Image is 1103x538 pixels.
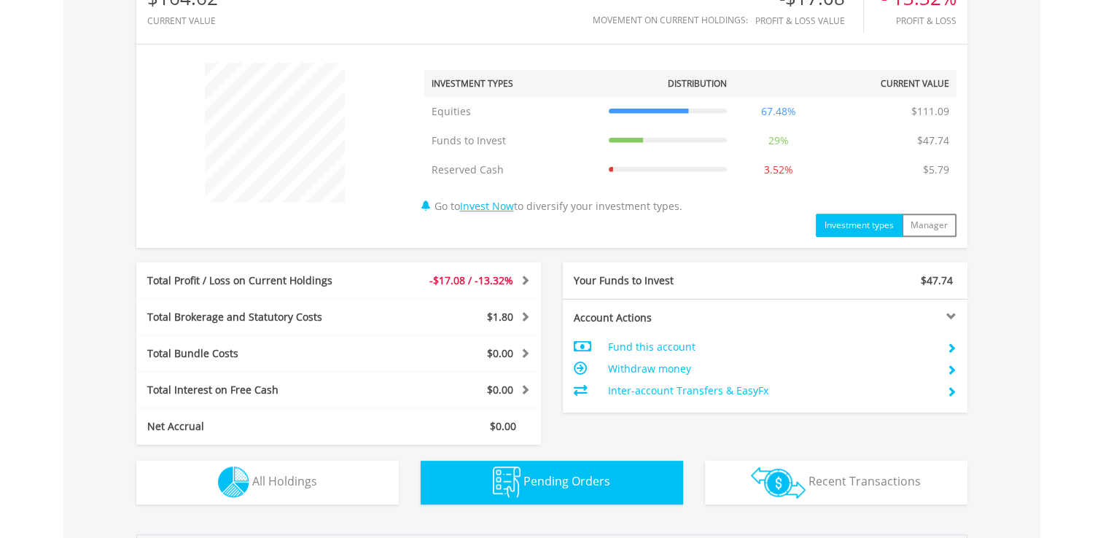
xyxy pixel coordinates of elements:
[607,336,935,358] td: Fund this account
[755,16,863,26] div: Profit & Loss Value
[460,199,514,213] a: Invest Now
[136,310,373,324] div: Total Brokerage and Statutory Costs
[136,419,373,434] div: Net Accrual
[808,473,921,489] span: Recent Transactions
[424,155,601,184] td: Reserved Cash
[668,77,727,90] div: Distribution
[424,97,601,126] td: Equities
[429,273,513,287] span: -$17.08 / -13.32%
[493,467,521,498] img: pending_instructions-wht.png
[487,346,513,360] span: $0.00
[607,380,935,402] td: Inter-account Transfers & EasyFx
[424,126,601,155] td: Funds to Invest
[487,383,513,397] span: $0.00
[490,419,516,433] span: $0.00
[563,273,765,288] div: Your Funds to Invest
[823,70,956,97] th: Current Value
[218,467,249,498] img: holdings-wht.png
[413,55,967,237] div: Go to to diversify your investment types.
[734,126,823,155] td: 29%
[734,97,823,126] td: 67.48%
[136,461,399,504] button: All Holdings
[751,467,806,499] img: transactions-zar-wht.png
[136,346,373,361] div: Total Bundle Costs
[136,273,373,288] div: Total Profit / Loss on Current Holdings
[421,461,683,504] button: Pending Orders
[424,70,601,97] th: Investment Types
[734,155,823,184] td: 3.52%
[904,97,956,126] td: $111.09
[523,473,610,489] span: Pending Orders
[705,461,967,504] button: Recent Transactions
[147,16,218,26] div: CURRENT VALUE
[916,155,956,184] td: $5.79
[563,311,765,325] div: Account Actions
[881,16,956,26] div: Profit & Loss
[921,273,953,287] span: $47.74
[593,15,748,25] div: Movement on Current Holdings:
[252,473,317,489] span: All Holdings
[136,383,373,397] div: Total Interest on Free Cash
[816,214,903,237] button: Investment types
[487,310,513,324] span: $1.80
[902,214,956,237] button: Manager
[910,126,956,155] td: $47.74
[607,358,935,380] td: Withdraw money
